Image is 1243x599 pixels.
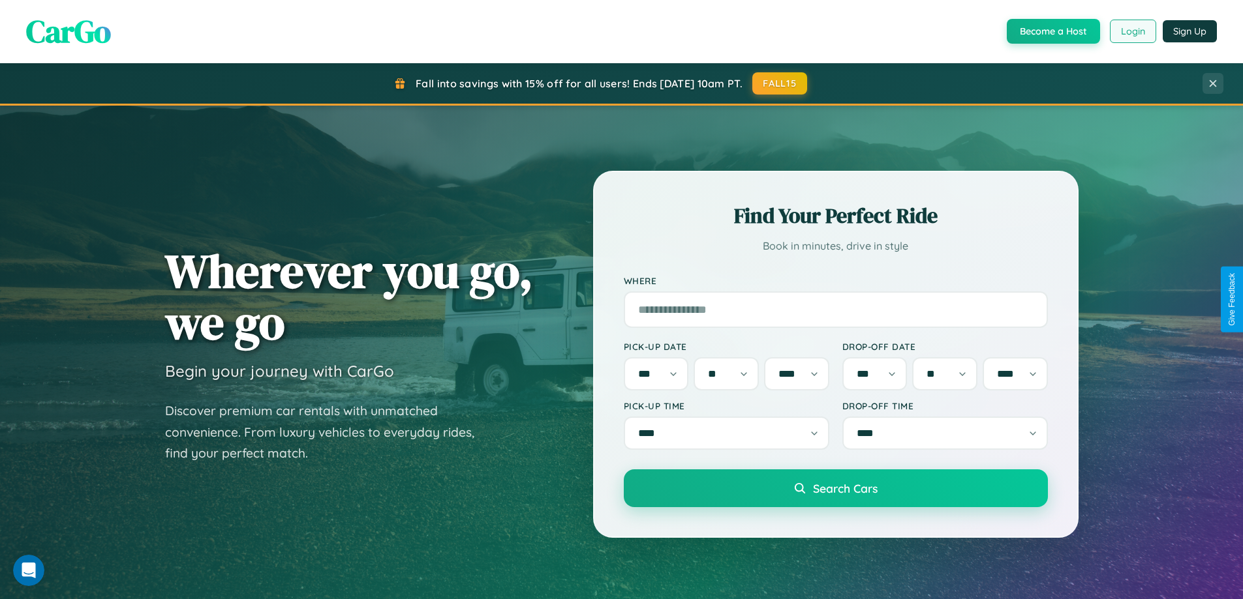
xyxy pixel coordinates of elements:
label: Pick-up Date [624,341,829,352]
div: Give Feedback [1227,273,1236,326]
button: Become a Host [1007,19,1100,44]
label: Drop-off Date [842,341,1048,352]
button: Login [1110,20,1156,43]
button: Sign Up [1163,20,1217,42]
span: Fall into savings with 15% off for all users! Ends [DATE] 10am PT. [416,77,743,90]
p: Discover premium car rentals with unmatched convenience. From luxury vehicles to everyday rides, ... [165,400,491,464]
p: Book in minutes, drive in style [624,237,1048,256]
span: CarGo [26,10,111,53]
button: Search Cars [624,469,1048,507]
iframe: Intercom live chat [13,555,44,586]
h3: Begin your journey with CarGo [165,361,394,381]
label: Pick-up Time [624,400,829,411]
h2: Find Your Perfect Ride [624,201,1048,230]
button: FALL15 [752,72,807,95]
h1: Wherever you go, we go [165,245,533,348]
span: Search Cars [813,481,878,495]
label: Where [624,275,1048,286]
label: Drop-off Time [842,400,1048,411]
